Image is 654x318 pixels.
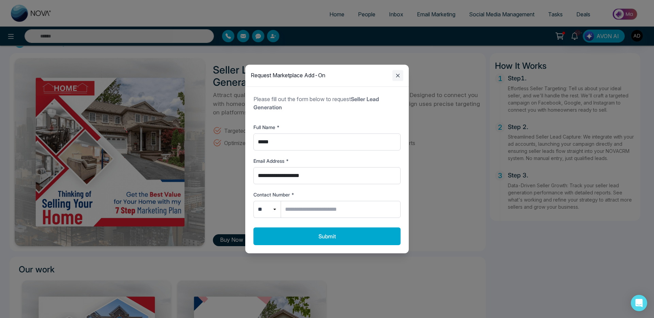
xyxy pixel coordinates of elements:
[253,95,401,111] p: Please fill out the form below to request
[253,157,401,164] label: Email Address *
[253,124,401,131] label: Full Name *
[392,70,403,81] button: Close modal
[631,295,647,311] div: Open Intercom Messenger
[253,227,401,245] button: Submit
[253,191,401,198] label: Contact Number *
[251,72,325,79] h2: Request Marketplace Add-On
